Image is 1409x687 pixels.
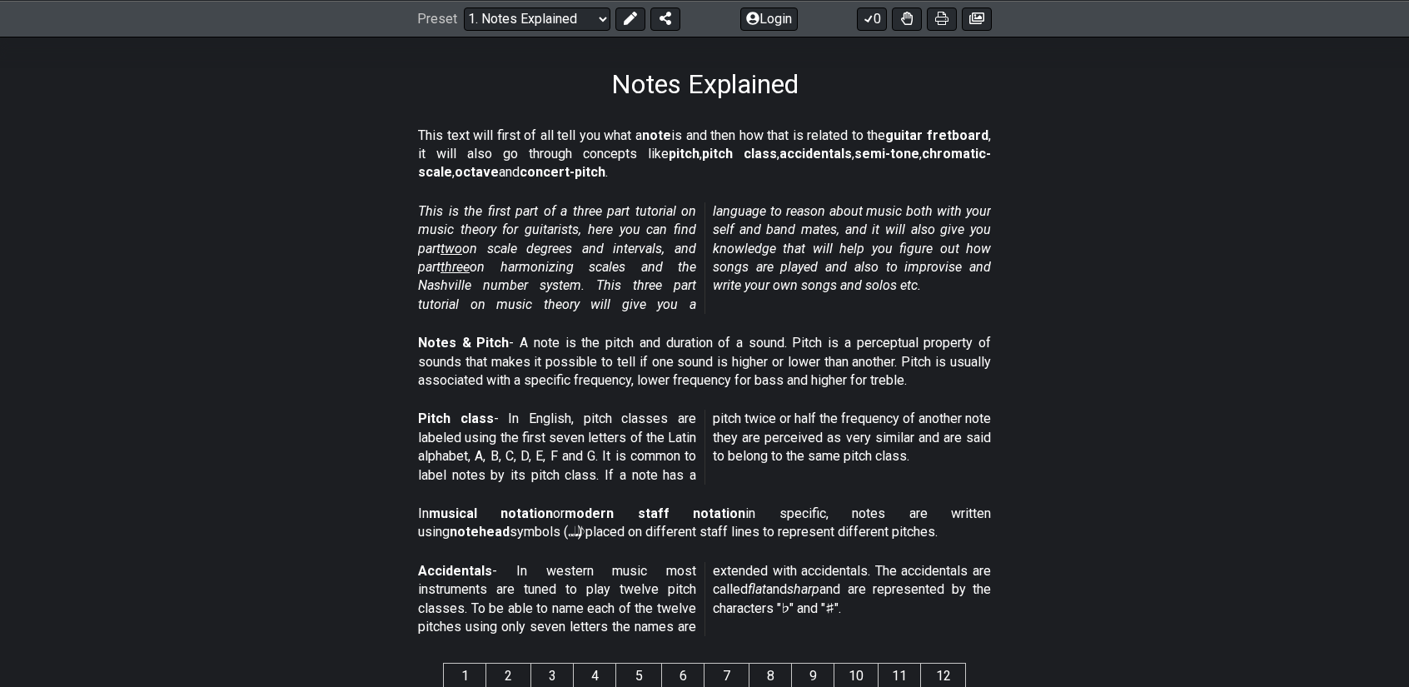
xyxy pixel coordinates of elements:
p: In or in specific, notes are written using symbols (𝅝 𝅗𝅥 𝅘𝅥 𝅘𝅥𝅮) placed on different staff lines to r... [418,505,991,542]
strong: pitch [669,146,700,162]
em: sharp [787,581,819,597]
strong: Pitch class [418,411,494,426]
strong: note [642,127,671,143]
strong: guitar fretboard [885,127,988,143]
button: Login [740,7,798,30]
strong: concert-pitch [520,164,605,180]
span: two [441,241,462,256]
button: Toggle Dexterity for all fretkits [892,7,922,30]
p: This text will first of all tell you what a is and then how that is related to the , it will also... [418,127,991,182]
strong: pitch class [702,146,777,162]
select: Preset [464,7,610,30]
button: Create image [962,7,992,30]
button: Share Preset [650,7,680,30]
strong: musical notation [429,505,553,521]
strong: Notes & Pitch [418,335,509,351]
em: This is the first part of a three part tutorial on music theory for guitarists, here you can find... [418,203,991,312]
span: Preset [417,11,457,27]
h1: Notes Explained [611,68,799,100]
button: 0 [857,7,887,30]
p: - In English, pitch classes are labeled using the first seven letters of the Latin alphabet, A, B... [418,410,991,485]
strong: Accidentals [418,563,492,579]
button: Print [927,7,957,30]
button: Edit Preset [615,7,645,30]
em: flat [748,581,766,597]
span: three [441,259,470,275]
strong: notehead [450,524,510,540]
p: - In western music most instruments are tuned to play twelve pitch classes. To be able to name ea... [418,562,991,637]
strong: modern staff notation [565,505,745,521]
p: - A note is the pitch and duration of a sound. Pitch is a perceptual property of sounds that make... [418,334,991,390]
strong: octave [455,164,499,180]
strong: accidentals [779,146,852,162]
strong: semi-tone [854,146,919,162]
